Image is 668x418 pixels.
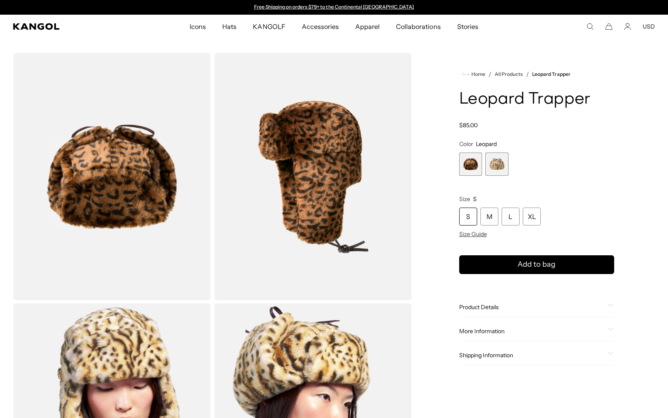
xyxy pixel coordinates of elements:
li: / [485,69,491,79]
li: / [523,69,529,79]
a: All Products [495,71,523,77]
div: 1 of 2 [459,153,482,176]
div: XL [523,208,541,226]
a: KANGOLF [245,15,293,38]
span: Size [459,195,470,203]
span: Hats [222,15,237,38]
span: S [473,195,477,203]
a: Hats [214,15,245,38]
a: Apparel [347,15,388,38]
span: $85.00 [459,122,478,129]
button: Add to bag [459,255,614,274]
div: Announcement [250,4,418,11]
img: color-leopard [214,53,412,300]
span: Collaborations [396,15,440,38]
a: Accessories [294,15,347,38]
span: Home [470,71,485,77]
span: Icons [190,15,206,38]
label: Snow Leopard [485,153,509,176]
button: Cart [605,23,613,30]
div: L [502,208,520,226]
span: KANGOLF [253,15,285,38]
span: Shipping Information [459,352,604,359]
span: Accessories [302,15,339,38]
a: Account [624,23,631,30]
span: Apparel [355,15,380,38]
div: S [459,208,477,226]
a: Leopard Trapper [532,71,570,77]
button: USD [643,23,655,30]
div: M [480,208,498,226]
span: Stories [457,15,478,38]
div: 1 of 2 [250,4,418,11]
img: color-leopard [13,53,211,300]
a: Stories [449,15,487,38]
span: Color [459,140,473,148]
a: Home [462,71,485,78]
label: Leopard [459,153,482,176]
nav: breadcrumbs [459,69,614,79]
a: Free Shipping on orders $79+ to the Continental [GEOGRAPHIC_DATA] [254,4,414,10]
span: Leopard [476,140,497,148]
span: More Information [459,327,604,335]
h1: Leopard Trapper [459,91,614,108]
span: Size Guide [459,230,487,238]
div: 2 of 2 [485,153,509,176]
a: Collaborations [388,15,449,38]
a: Icons [181,15,214,38]
a: Kangol [13,23,125,30]
span: Product Details [459,303,604,311]
slideshow-component: Announcement bar [250,4,418,11]
summary: Search here [586,23,594,30]
span: Add to bag [518,259,555,270]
